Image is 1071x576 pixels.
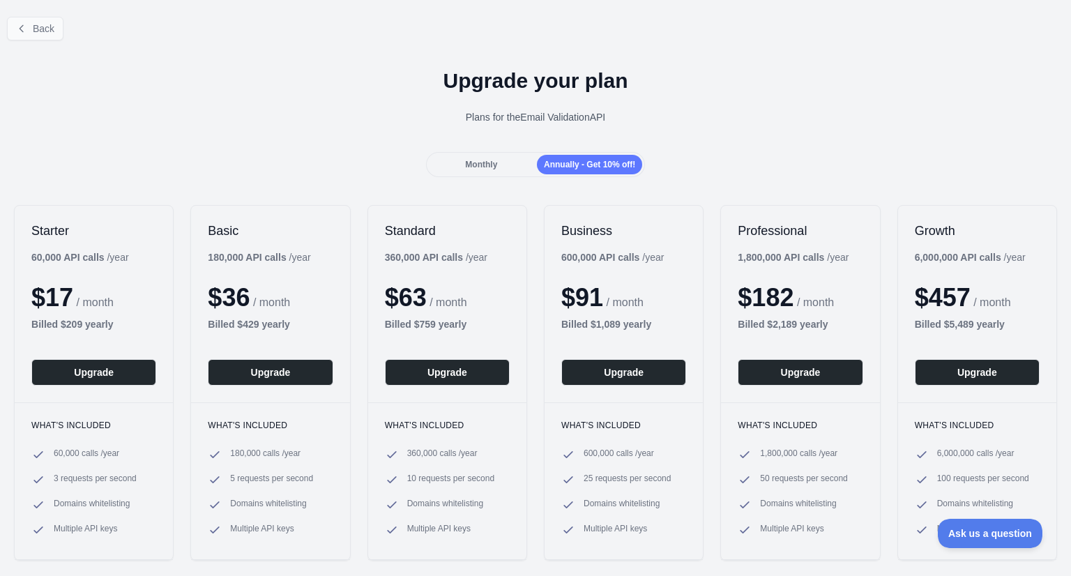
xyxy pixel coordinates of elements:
[385,283,427,312] span: $ 63
[561,252,639,263] b: 600,000 API calls
[385,250,487,264] div: / year
[561,222,686,239] h2: Business
[738,250,849,264] div: / year
[915,222,1040,239] h2: Growth
[561,250,664,264] div: / year
[915,283,971,312] span: $ 457
[915,250,1026,264] div: / year
[738,222,863,239] h2: Professional
[561,283,603,312] span: $ 91
[738,252,824,263] b: 1,800,000 API calls
[385,252,463,263] b: 360,000 API calls
[915,252,1001,263] b: 6,000,000 API calls
[738,283,793,312] span: $ 182
[385,222,510,239] h2: Standard
[938,519,1043,548] iframe: Toggle Customer Support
